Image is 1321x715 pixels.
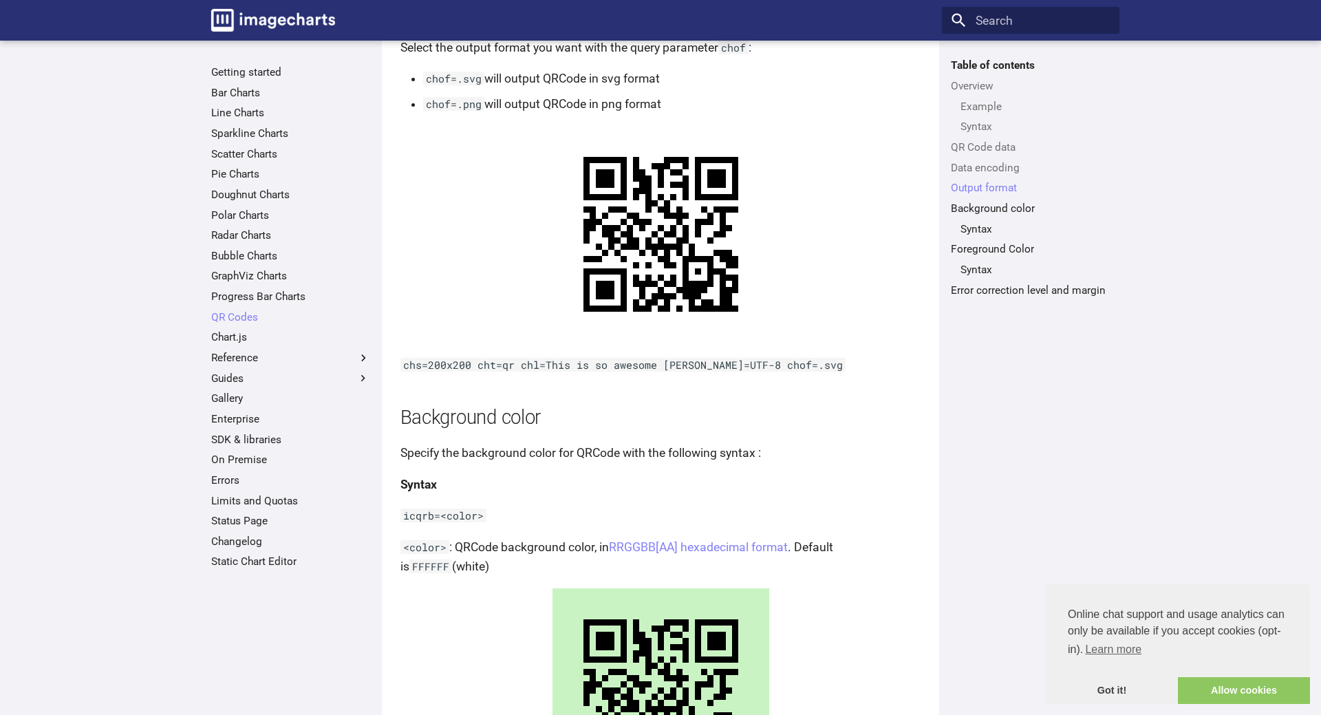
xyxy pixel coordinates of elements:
a: QR Codes [211,310,370,324]
a: QR Code data [951,140,1110,154]
nav: Overview [951,100,1110,134]
a: SDK & libraries [211,433,370,447]
code: icqrb=<color> [400,509,487,522]
a: Image-Charts documentation [205,3,341,37]
p: Select the output format you want with the query parameter : [400,38,921,57]
a: Syntax [960,120,1110,134]
a: Bar Charts [211,86,370,100]
a: Error correction level and margin [951,284,1110,297]
a: Example [960,100,1110,114]
input: Search [942,7,1119,34]
a: Doughnut Charts [211,188,370,202]
label: Reference [211,351,370,365]
a: Limits and Quotas [211,494,370,508]
a: Overview [951,79,1110,93]
p: : QRCode background color, in . Default is (white) [400,537,921,576]
a: allow cookies [1178,677,1310,705]
a: Status Page [211,514,370,528]
a: Output format [951,181,1110,195]
code: <color> [400,540,450,554]
label: Table of contents [942,58,1119,72]
a: Progress Bar Charts [211,290,370,303]
nav: Table of contents [942,58,1119,297]
p: Specify the background color for QRCode with the following syntax : [400,443,921,462]
img: logo [211,9,335,32]
span: Online chat support and usage analytics can only be available if you accept cookies (opt-in). [1068,606,1288,660]
a: Getting started [211,65,370,79]
a: On Premise [211,453,370,467]
h4: Syntax [400,475,921,494]
a: Line Charts [211,106,370,120]
code: FFFFFF [409,559,453,573]
a: Polar Charts [211,209,370,222]
code: chof=.png [423,97,485,111]
div: cookieconsent [1046,584,1310,704]
code: chs=200x200 cht=qr chl=This is so awesome [PERSON_NAME]=UTF-8 chof=.svg [400,358,846,372]
a: Bubble Charts [211,249,370,263]
li: will output QRCode in png format [423,94,921,114]
nav: Foreground Color [951,263,1110,277]
label: Guides [211,372,370,385]
a: Enterprise [211,412,370,426]
a: GraphViz Charts [211,270,370,284]
a: Errors [211,473,370,487]
a: Background color [951,202,1110,215]
a: Changelog [211,535,370,548]
a: Chart.js [211,330,370,344]
nav: Background color [951,222,1110,236]
a: Syntax [960,263,1110,277]
a: Static Chart Editor [211,555,370,568]
img: chart [552,126,769,343]
code: chof=.svg [423,72,485,85]
h2: Background color [400,405,921,431]
li: will output QRCode in svg format [423,69,921,88]
a: dismiss cookie message [1046,677,1178,705]
a: Sparkline Charts [211,127,370,140]
a: Pie Charts [211,167,370,181]
a: Scatter Charts [211,147,370,161]
code: chof [718,41,749,54]
a: Gallery [211,392,370,405]
a: Foreground Color [951,242,1110,256]
a: Syntax [960,222,1110,236]
a: Radar Charts [211,228,370,242]
a: RRGGBB[AA] hexadecimal format [609,540,788,554]
a: Data encoding [951,161,1110,175]
a: learn more about cookies [1083,639,1143,660]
